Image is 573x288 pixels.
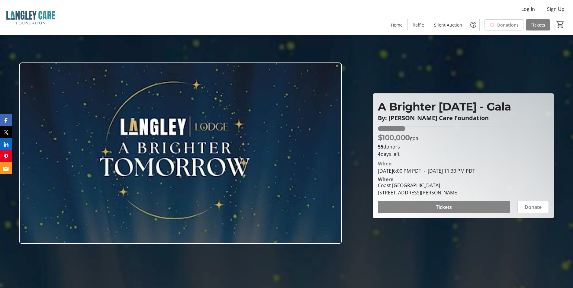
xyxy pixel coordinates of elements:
span: [DATE] 11:30 PM PDT [421,168,475,174]
p: days left [378,150,549,158]
a: Silent Auction [429,19,467,30]
span: Tickets [531,22,545,28]
span: Tickets [436,203,452,211]
span: A Brighter [DATE] - Gala [378,100,511,113]
b: 55 [378,143,383,150]
button: Donate [517,201,549,213]
a: Tickets [526,19,550,30]
img: Campaign CTA Media Photo [19,62,342,244]
button: Cart [555,19,566,30]
button: Sign Up [542,4,569,14]
span: Donations [497,22,519,28]
div: [STREET_ADDRESS][PERSON_NAME] [378,189,459,196]
span: - [421,168,428,174]
div: Coast [GEOGRAPHIC_DATA] [378,182,459,189]
div: 16.15877% of fundraising goal reached [378,126,549,131]
a: Raffle [408,19,429,30]
span: Donate [525,203,542,211]
span: Silent Auction [434,22,462,28]
button: Log In [517,4,540,14]
span: Home [391,22,403,28]
p: goal [378,132,420,143]
a: Home [386,19,407,30]
span: Log In [521,5,535,13]
button: Help [467,19,479,31]
span: Raffle [413,22,424,28]
a: Donations [484,19,523,30]
p: donors [378,143,549,150]
span: 4 [378,151,381,157]
div: Where [378,177,393,182]
button: Tickets [378,201,510,213]
img: Langley Care Foundation 's Logo [4,2,57,33]
span: [DATE] 6:00 PM PDT [378,168,421,174]
div: When [378,160,392,167]
span: $100,000 [378,133,410,142]
p: By: [PERSON_NAME] Care Foundation [378,115,549,121]
span: Sign Up [547,5,565,13]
